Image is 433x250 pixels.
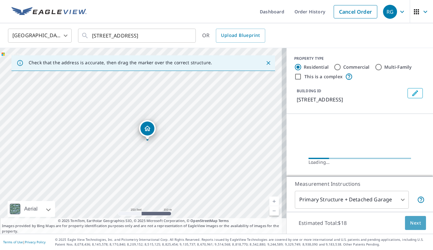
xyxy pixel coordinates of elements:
[269,197,279,206] a: Current Level 17, Zoom In
[92,27,183,45] input: Search by address or latitude-longitude
[408,88,423,98] button: Edit building 1
[405,216,426,230] button: Next
[3,240,46,244] p: |
[297,96,405,103] p: [STREET_ADDRESS]
[58,218,229,224] span: © 2025 TomTom, Earthstar Geographics SIO, © 2025 Microsoft Corporation, ©
[221,31,260,39] span: Upload Blueprint
[309,159,411,165] div: Loading…
[343,64,370,70] label: Commercial
[25,240,46,244] a: Privacy Policy
[297,88,321,94] p: BUILDING ID
[304,64,329,70] label: Residential
[294,56,425,61] div: PROPERTY TYPE
[11,7,87,17] img: EV Logo
[384,64,412,70] label: Multi-Family
[264,59,273,67] button: Close
[8,201,55,217] div: Aerial
[383,5,397,19] div: RG
[334,5,377,18] a: Cancel Order
[8,27,72,45] div: [GEOGRAPHIC_DATA]
[410,219,421,227] span: Next
[3,240,23,244] a: Terms of Use
[417,196,425,204] span: Your report will include the primary structure and a detached garage if one exists.
[139,120,156,140] div: Dropped pin, building 1, Residential property, 247 Sedona Way Palm Beach Gardens, FL 33418
[202,29,265,43] div: OR
[55,237,430,247] p: © 2025 Eagle View Technologies, Inc. and Pictometry International Corp. All Rights Reserved. Repo...
[295,180,425,188] p: Measurement Instructions
[216,29,265,43] a: Upload Blueprint
[29,60,212,66] p: Check that the address is accurate, then drag the marker over the correct structure.
[304,73,343,80] label: This is a complex
[190,218,217,223] a: OpenStreetMap
[22,201,39,217] div: Aerial
[294,216,352,230] p: Estimated Total: $18
[295,191,409,209] div: Primary Structure + Detached Garage
[218,218,229,223] a: Terms
[269,206,279,216] a: Current Level 17, Zoom Out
